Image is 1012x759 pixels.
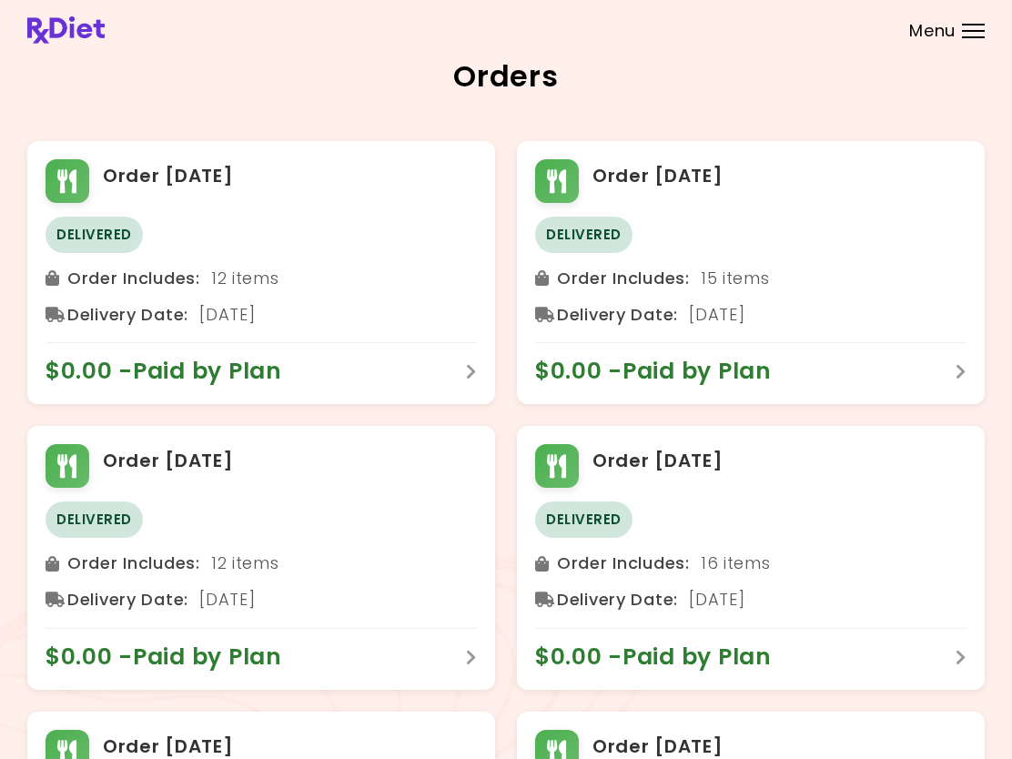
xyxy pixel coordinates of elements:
span: Order Includes : [67,264,200,293]
img: RxDiet [27,16,105,44]
h2: Order [DATE] [592,162,724,191]
span: $0.00 - Paid by Plan [46,357,300,386]
h2: Order [DATE] [103,447,234,476]
span: Delivery Date : [557,300,678,329]
div: Order [DATE]DeliveredOrder Includes: 12 items Delivery Date: [DATE]$0.00 -Paid by Plan [27,141,495,404]
span: Delivered [535,217,632,253]
span: $0.00 - Paid by Plan [535,357,790,386]
div: 16 items [535,549,966,578]
h2: Order [DATE] [592,447,724,476]
span: Delivery Date : [67,300,188,329]
span: Order Includes : [557,264,690,293]
h2: Order [DATE] [103,162,234,191]
div: [DATE] [46,300,477,329]
div: [DATE] [46,585,477,614]
div: Order [DATE]DeliveredOrder Includes: 15 items Delivery Date: [DATE]$0.00 -Paid by Plan [517,141,985,404]
span: $0.00 - Paid by Plan [535,643,790,672]
span: Delivered [46,217,143,253]
span: Menu [909,23,956,39]
span: Order Includes : [557,549,690,578]
div: 12 items [46,264,477,293]
h2: Orders [27,62,985,91]
span: Delivery Date : [557,585,678,614]
span: Delivered [46,501,143,538]
span: Delivery Date : [67,585,188,614]
div: 15 items [535,264,966,293]
div: [DATE] [535,585,966,614]
div: Order [DATE]DeliveredOrder Includes: 12 items Delivery Date: [DATE]$0.00 -Paid by Plan [27,426,495,689]
span: $0.00 - Paid by Plan [46,643,300,672]
span: Order Includes : [67,549,200,578]
span: Delivered [535,501,632,538]
div: [DATE] [535,300,966,329]
div: Order [DATE]DeliveredOrder Includes: 16 items Delivery Date: [DATE]$0.00 -Paid by Plan [517,426,985,689]
div: 12 items [46,549,477,578]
